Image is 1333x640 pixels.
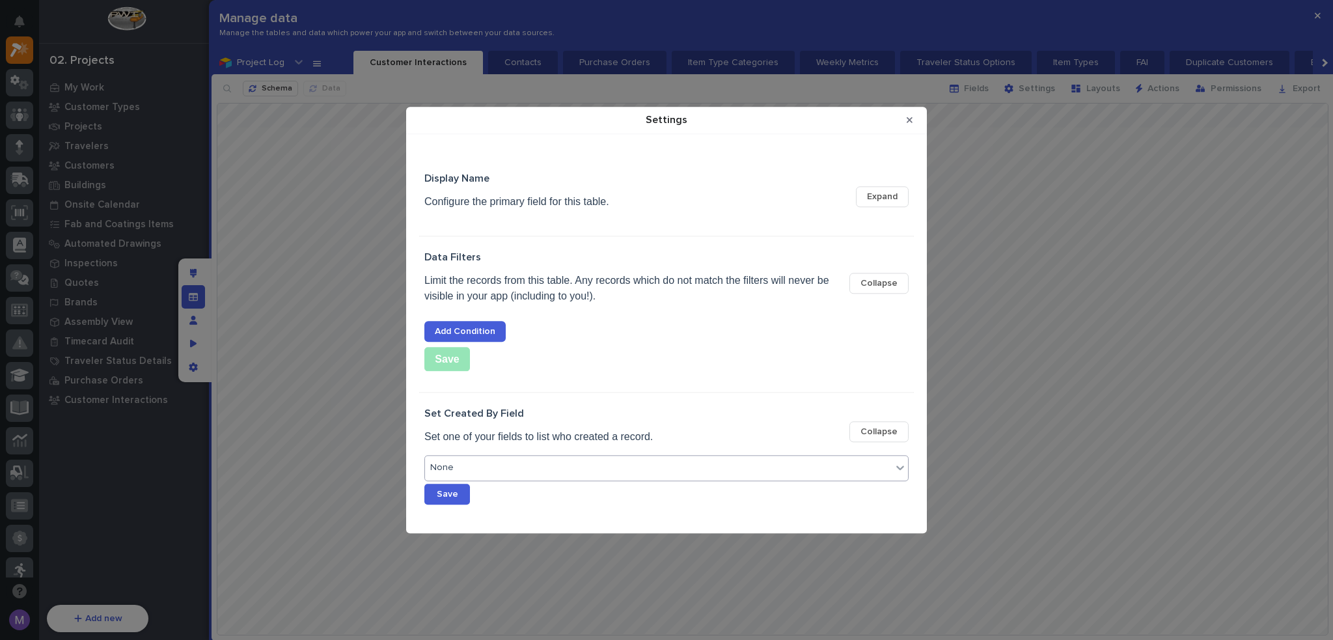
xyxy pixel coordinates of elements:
button: Start new chat [221,148,237,164]
span: Expand [867,191,898,202]
span: Limit the records from this table. Any records which do not match the filters will never be visib... [424,268,830,309]
div: We're available if you need us! [44,158,165,168]
button: Add Condition [424,321,506,342]
button: Collapse [849,421,909,442]
span: • [108,257,113,268]
button: Collapse [849,273,909,294]
a: 🔗Onboarding Call [76,306,171,329]
span: Configure the primary field for this table. [424,189,609,215]
div: Data Filters [424,252,481,262]
div: 🔗 [81,313,92,323]
img: 1736555164131-43832dd5-751b-4058-ba23-39d91318e5a0 [13,145,36,168]
span: Onboarding Call [94,311,166,324]
div: Settings [406,107,927,533]
button: Save [424,484,470,505]
div: 📖 [13,313,23,323]
button: Save [424,347,470,371]
span: [DATE] [115,257,142,268]
a: 📖Help Docs [8,306,76,329]
span: Add Condition [435,326,495,337]
button: Close Modal [899,109,920,130]
img: 1736555164131-43832dd5-751b-4058-ba23-39d91318e5a0 [26,223,36,233]
div: Display Name [424,173,489,184]
span: Collapse [860,426,898,438]
div: Set Created By Field [424,408,524,419]
span: • [108,222,113,232]
img: Matthew Hall [13,245,34,266]
div: Start new chat [44,145,213,158]
img: Brittany [13,210,34,230]
span: [PERSON_NAME] [40,257,105,268]
button: See all [202,187,237,202]
p: How can we help? [13,72,237,93]
span: Collapse [860,277,898,289]
a: Powered byPylon [92,342,158,353]
p: Welcome 👋 [13,51,237,72]
span: [DATE] [115,222,142,232]
img: Stacker [13,12,39,38]
span: Help Docs [26,311,71,324]
span: Set one of your fields to list who created a record. [424,424,653,450]
button: Expand [856,186,909,207]
span: [PERSON_NAME] [40,222,105,232]
span: Pylon [130,343,158,353]
span: Save [437,488,458,500]
div: Settings [413,107,899,133]
div: Past conversations [13,189,87,200]
span: None [430,463,454,474]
